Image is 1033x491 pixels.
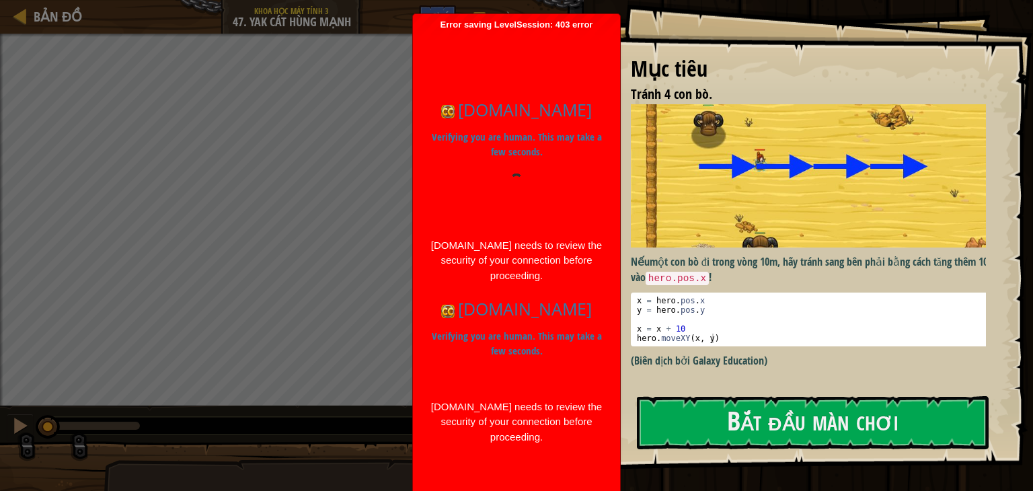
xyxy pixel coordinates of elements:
button: Ctrl + P: Pause [7,414,34,441]
div: [DOMAIN_NAME] needs to review the security of your connection before proceeding. [430,238,603,284]
div: [DOMAIN_NAME] needs to review the security of your connection before proceeding. [430,400,603,445]
span: Tuỳ chọn [488,10,552,28]
h1: [DOMAIN_NAME] [430,98,603,123]
img: Icon for codecombat.com [441,305,455,318]
div: Mục tiêu [631,54,986,85]
img: The mighty sand yak [631,104,996,248]
p: một con bò đi trong vòng 10m, hãy tránh sang bên phải bằng cách tăng thêm 10 vào ! [631,254,996,285]
button: Tuỳ chọn [463,5,560,37]
p: Verifying you are human. This may take a few seconds. [430,130,603,160]
span: Gợi ý [426,10,449,23]
p: Verifying you are human. This may take a few seconds. [430,329,603,359]
img: Icon for codecombat.com [441,105,455,118]
span: Bản đồ [34,7,82,26]
li: Tránh 4 con bò. [614,85,983,104]
strong: Nếu [631,254,650,269]
h1: [DOMAIN_NAME] [430,297,603,322]
code: hero.pos.x [646,272,709,285]
button: Bắt đầu màn chơi [637,396,989,449]
span: Tránh 4 con bò. [631,85,712,103]
a: Bản đồ [27,7,82,26]
p: (Biên dịch bởi Galaxy Education) [631,353,996,369]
